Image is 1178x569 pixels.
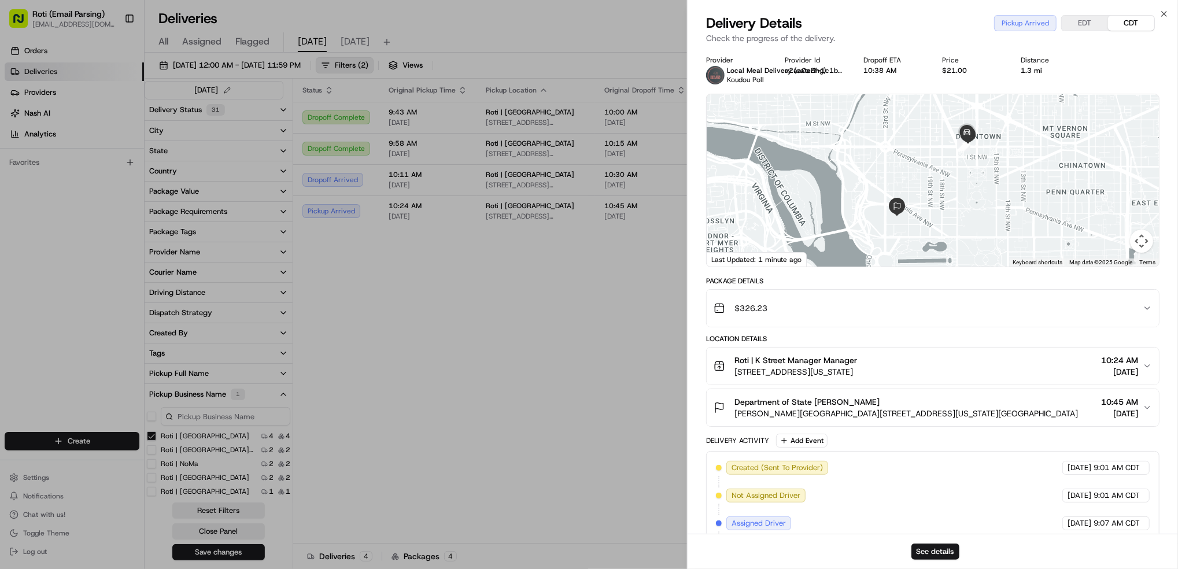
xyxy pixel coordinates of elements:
span: 9:07 AM CDT [1094,518,1140,529]
img: Google [710,252,748,267]
div: 1.3 mi [1021,66,1081,75]
span: [STREET_ADDRESS][US_STATE] [734,366,857,378]
button: CDT [1108,16,1154,31]
div: 💻 [98,228,107,238]
button: See details [911,544,959,560]
span: Created (Sent To Provider) [732,463,823,473]
button: Start new chat [197,114,211,128]
a: Powered byPylon [82,255,140,264]
a: Open this area in Google Maps (opens a new window) [710,252,748,267]
p: Check the progress of the delivery. [706,32,1159,44]
span: Local Meal Delivery (catering) [727,66,826,75]
button: Keyboard shortcuts [1013,258,1062,267]
span: [PERSON_NAME][GEOGRAPHIC_DATA][STREET_ADDRESS][US_STATE][GEOGRAPHIC_DATA] [734,408,1078,419]
img: Nash [12,12,35,35]
a: 💻API Documentation [93,223,190,243]
div: Provider [706,56,766,65]
span: [DATE] [1101,408,1138,419]
span: [DATE] [1068,490,1091,501]
button: Roti | K Street Manager Manager[STREET_ADDRESS][US_STATE]10:24 AM[DATE] [707,348,1159,385]
span: [DATE] [102,179,126,189]
span: Assigned Driver [732,518,786,529]
span: Roti | K Street Manager Manager [734,354,857,366]
div: Provider Id [785,56,845,65]
div: Price [942,56,1002,65]
p: Welcome 👋 [12,46,211,65]
a: Terms (opens in new tab) [1139,259,1155,265]
button: a2aa0a2f-1c1b-862c-8d2e-d4b2ef383136 [785,66,845,75]
div: Last Updated: 1 minute ago [707,252,807,267]
span: Knowledge Base [23,227,88,239]
a: 📗Knowledge Base [7,223,93,243]
span: $326.23 [734,302,767,314]
span: Map data ©2025 Google [1069,259,1132,265]
div: Delivery Activity [706,436,769,445]
div: Start new chat [52,110,190,122]
button: See all [179,148,211,162]
span: Delivery Details [706,14,802,32]
img: lmd_logo.png [706,66,725,84]
button: Map camera controls [1130,230,1153,253]
span: Pylon [115,256,140,264]
img: Masood Aslam [12,168,30,187]
div: Distance [1021,56,1081,65]
div: Location Details [706,334,1159,343]
span: API Documentation [109,227,186,239]
span: • [96,179,100,189]
span: [DATE] [1068,518,1091,529]
button: EDT [1062,16,1108,31]
button: Add Event [776,434,828,448]
span: Department of State [PERSON_NAME] [734,396,880,408]
span: 10:45 AM [1101,396,1138,408]
div: Dropoff ETA [863,56,924,65]
div: 10:38 AM [863,66,924,75]
span: Koudou Poll [727,75,764,84]
span: 9:01 AM CDT [1094,463,1140,473]
div: $21.00 [942,66,1002,75]
span: 10:24 AM [1101,354,1138,366]
div: We're available if you need us! [52,122,159,131]
span: 9:01 AM CDT [1094,490,1140,501]
span: [DATE] [1068,463,1091,473]
button: Department of State [PERSON_NAME][PERSON_NAME][GEOGRAPHIC_DATA][STREET_ADDRESS][US_STATE][GEOGRAP... [707,389,1159,426]
div: Past conversations [12,150,77,160]
img: 9188753566659_6852d8bf1fb38e338040_72.png [24,110,45,131]
span: [PERSON_NAME] [36,179,94,189]
span: [DATE] [1101,366,1138,378]
img: 1736555255976-a54dd68f-1ca7-489b-9aae-adbdc363a1c4 [12,110,32,131]
div: 📗 [12,228,21,238]
img: 1736555255976-a54dd68f-1ca7-489b-9aae-adbdc363a1c4 [23,180,32,189]
input: Clear [30,75,191,87]
div: Package Details [706,276,1159,286]
button: $326.23 [707,290,1159,327]
span: Not Assigned Driver [732,490,800,501]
